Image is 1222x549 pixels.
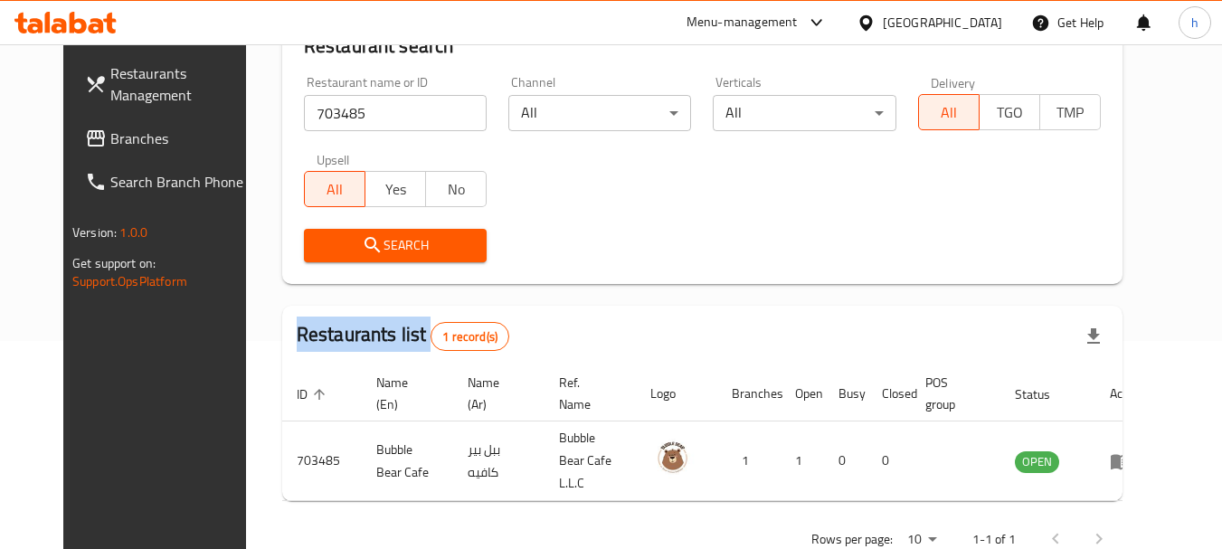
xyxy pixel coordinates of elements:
[297,383,331,405] span: ID
[824,366,867,421] th: Busy
[72,251,156,275] span: Get support on:
[119,221,147,244] span: 1.0.0
[687,12,798,33] div: Menu-management
[867,421,911,501] td: 0
[824,421,867,501] td: 0
[425,171,487,207] button: No
[433,176,479,203] span: No
[431,322,509,351] div: Total records count
[468,372,523,415] span: Name (Ar)
[71,160,268,204] a: Search Branch Phone
[1095,366,1158,421] th: Action
[1039,94,1101,130] button: TMP
[883,13,1002,33] div: [GEOGRAPHIC_DATA]
[926,99,972,126] span: All
[282,366,1158,501] table: enhanced table
[1047,99,1094,126] span: TMP
[282,421,362,501] td: 703485
[717,366,781,421] th: Branches
[71,117,268,160] a: Branches
[362,421,453,501] td: Bubble Bear Cafe
[431,328,508,345] span: 1 record(s)
[925,372,979,415] span: POS group
[110,128,253,149] span: Branches
[713,95,895,131] div: All
[867,366,911,421] th: Closed
[453,421,545,501] td: ببل بير كافيه
[781,421,824,501] td: 1
[781,366,824,421] th: Open
[1110,450,1143,472] div: Menu
[1015,383,1074,405] span: Status
[110,62,253,106] span: Restaurants Management
[987,99,1033,126] span: TGO
[1015,451,1059,473] div: OPEN
[71,52,268,117] a: Restaurants Management
[559,372,614,415] span: Ref. Name
[304,33,1101,60] h2: Restaurant search
[304,95,487,131] input: Search for restaurant name or ID..
[365,171,426,207] button: Yes
[110,171,253,193] span: Search Branch Phone
[918,94,980,130] button: All
[72,270,187,293] a: Support.OpsPlatform
[1072,315,1115,358] div: Export file
[317,153,350,166] label: Upsell
[717,421,781,501] td: 1
[931,76,976,89] label: Delivery
[376,372,431,415] span: Name (En)
[304,229,487,262] button: Search
[373,176,419,203] span: Yes
[1015,451,1059,472] span: OPEN
[297,321,509,351] h2: Restaurants list
[304,171,365,207] button: All
[636,366,717,421] th: Logo
[545,421,636,501] td: Bubble Bear Cafe L.L.C
[979,94,1040,130] button: TGO
[318,234,472,257] span: Search
[508,95,691,131] div: All
[72,221,117,244] span: Version:
[312,176,358,203] span: All
[650,435,696,480] img: Bubble Bear Cafe
[1191,13,1198,33] span: h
